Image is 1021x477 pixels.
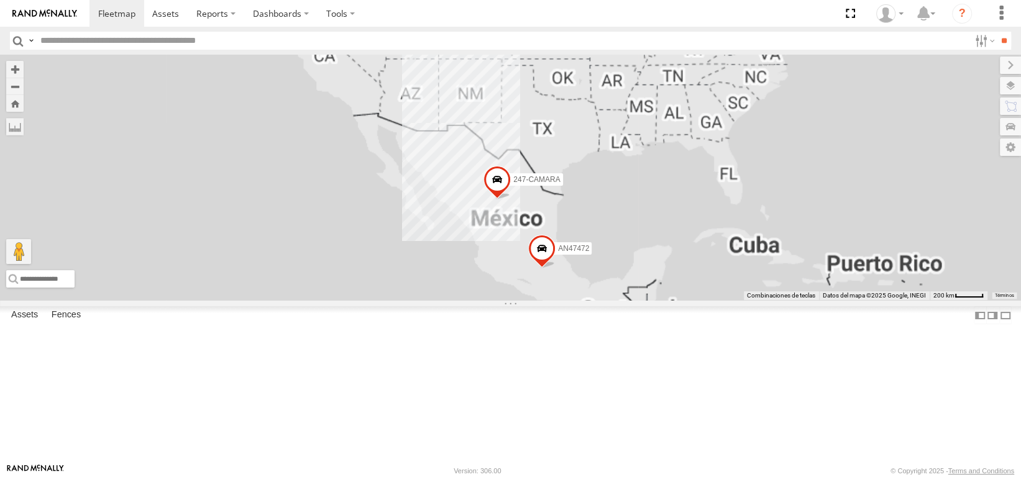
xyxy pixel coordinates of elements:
[558,244,589,253] span: AN47472
[872,4,908,23] div: Erick Ramirez
[6,78,24,95] button: Zoom out
[513,175,560,184] span: 247-CAMARA
[974,306,986,324] label: Dock Summary Table to the Left
[891,467,1014,475] div: © Copyright 2025 -
[6,61,24,78] button: Zoom in
[994,293,1014,298] a: Términos (se abre en una nueva pestaña)
[986,306,999,324] label: Dock Summary Table to the Right
[823,292,926,299] span: Datos del mapa ©2025 Google, INEGI
[933,292,955,299] span: 200 km
[999,306,1012,324] label: Hide Summary Table
[6,118,24,135] label: Measure
[948,467,1014,475] a: Terms and Conditions
[6,239,31,264] button: Arrastra al hombrecito al mapa para abrir Street View
[26,32,36,50] label: Search Query
[952,4,972,24] i: ?
[970,32,997,50] label: Search Filter Options
[45,307,87,324] label: Fences
[5,307,44,324] label: Assets
[930,291,987,300] button: Escala del mapa: 200 km por 43 píxeles
[1000,139,1021,156] label: Map Settings
[12,9,77,18] img: rand-logo.svg
[7,465,64,477] a: Visit our Website
[747,291,815,300] button: Combinaciones de teclas
[454,467,501,475] div: Version: 306.00
[6,95,24,112] button: Zoom Home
